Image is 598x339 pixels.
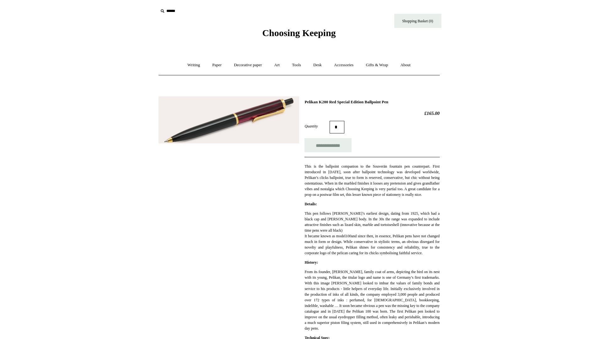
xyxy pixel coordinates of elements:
[328,57,359,73] a: Accessories
[207,57,227,73] a: Paper
[304,269,439,331] p: From its founder, [PERSON_NAME], family coat of arms, depicting the bird on its nest with its you...
[346,234,351,238] em: 100
[304,110,439,116] h2: £165.00
[262,28,336,38] span: Choosing Keeping
[360,57,394,73] a: Gifts & Wrap
[304,202,317,206] strong: Details:
[304,100,439,105] h1: Pelikan K200 Red Special Edition Ballpoint Pen
[304,164,439,197] p: This is the ballpoint companion to the Souverän fountain pen counterpart. First introduced in [DA...
[394,14,441,28] a: Shopping Basket (0)
[228,57,267,73] a: Decorative paper
[269,57,285,73] a: Art
[395,57,416,73] a: About
[182,57,206,73] a: Writing
[262,33,336,37] a: Choosing Keeping
[304,211,439,256] p: This pen follows [PERSON_NAME]’s earliest design, dating from 1925, which had a black cap and [PE...
[304,123,330,129] label: Quantity
[308,57,327,73] a: Desk
[304,260,318,265] strong: History:
[286,57,307,73] a: Tools
[159,96,299,143] img: Pelikan K200 Red Special Edition Ballpoint Pen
